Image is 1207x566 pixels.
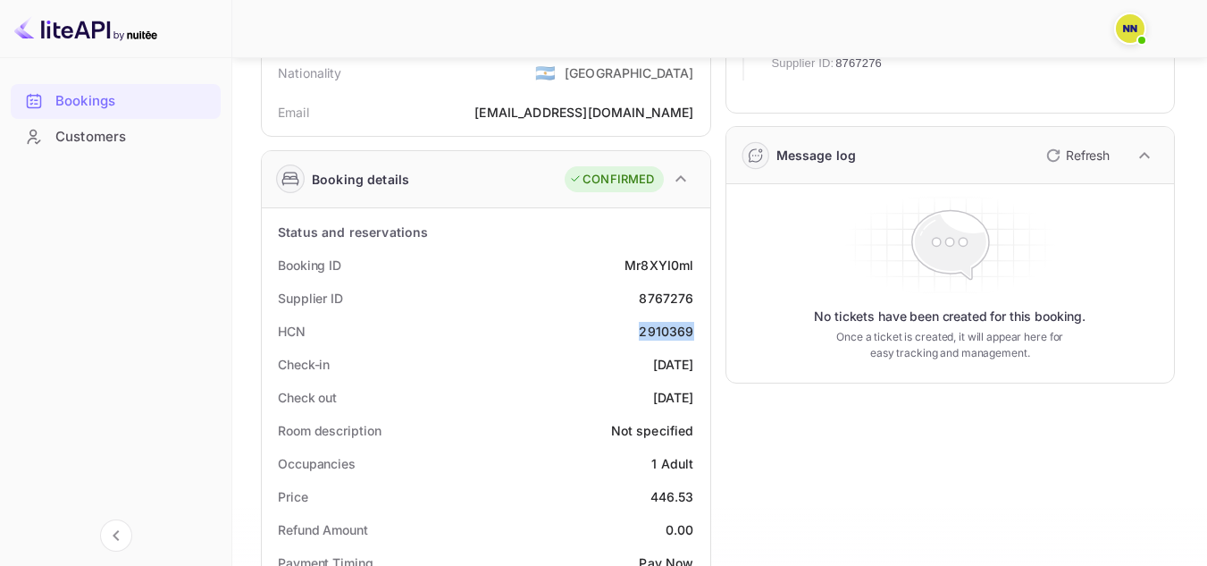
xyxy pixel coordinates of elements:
[772,55,834,72] span: Supplier ID:
[814,308,1085,325] p: No tickets have been created for this booking.
[278,223,428,241] div: Status and reservations
[653,355,694,374] div: [DATE]
[1066,146,1110,165] p: Refresh
[55,127,212,148] div: Customers
[650,487,694,506] div: 446.53
[278,289,343,308] div: Supplier ID
[278,355,330,374] div: Check-in
[611,421,694,440] div: Not specified
[11,84,221,117] a: Bookings
[1116,14,1144,43] img: N/A N/A
[278,520,368,539] div: Refund Amount
[565,63,694,82] div: [GEOGRAPHIC_DATA]
[624,256,693,275] div: Mr8XYI0ml
[11,120,221,155] div: Customers
[278,454,356,473] div: Occupancies
[569,171,654,189] div: CONFIRMED
[11,120,221,153] a: Customers
[639,322,693,341] div: 2910369
[831,329,1069,361] p: Once a ticket is created, it will appear here for easy tracking and management.
[666,520,694,539] div: 0.00
[278,388,337,407] div: Check out
[312,170,409,189] div: Booking details
[14,14,157,43] img: LiteAPI logo
[653,388,694,407] div: [DATE]
[278,421,381,440] div: Room description
[100,520,132,552] button: Collapse navigation
[776,146,857,165] div: Message log
[278,322,306,341] div: HCN
[55,91,212,112] div: Bookings
[535,56,556,89] span: United States
[1035,141,1117,170] button: Refresh
[278,63,342,82] div: Nationality
[639,289,693,308] div: 8767276
[835,55,882,72] span: 8767276
[11,84,221,119] div: Bookings
[651,454,693,473] div: 1 Adult
[278,487,308,506] div: Price
[474,103,693,122] div: [EMAIL_ADDRESS][DOMAIN_NAME]
[278,256,341,275] div: Booking ID
[278,103,309,122] div: Email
